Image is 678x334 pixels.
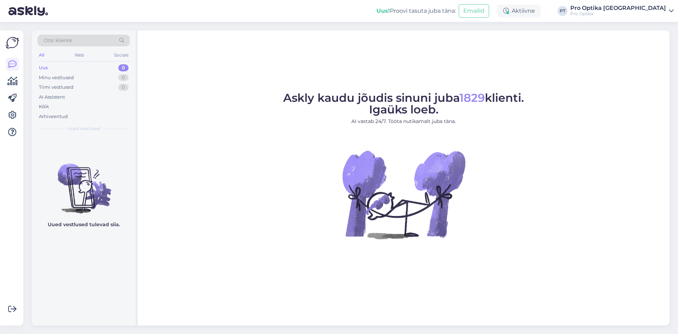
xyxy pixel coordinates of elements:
span: Otsi kliente [44,37,72,44]
div: Arhiveeritud [39,113,68,120]
div: AI Assistent [39,94,65,101]
div: 0 [118,84,129,91]
div: PT [558,6,567,16]
span: 1829 [459,91,485,105]
span: Uued vestlused [67,125,100,132]
div: 0 [118,64,129,71]
div: Web [73,51,85,60]
b: Uus! [376,7,390,14]
div: Tiimi vestlused [39,84,73,91]
div: Pro Optika [570,11,666,17]
img: No Chat active [340,131,467,258]
img: No chats [32,151,136,215]
div: Aktiivne [498,5,541,17]
a: Pro Optika [GEOGRAPHIC_DATA]Pro Optika [570,5,674,17]
div: All [37,51,46,60]
img: Askly Logo [6,36,19,49]
div: Socials [113,51,130,60]
button: Emailid [459,4,489,18]
div: Pro Optika [GEOGRAPHIC_DATA] [570,5,666,11]
p: AI vastab 24/7. Tööta nutikamalt juba täna. [283,118,524,125]
p: Uued vestlused tulevad siia. [48,221,120,228]
span: Askly kaudu jõudis sinuni juba klienti. Igaüks loeb. [283,91,524,116]
div: Proovi tasuta juba täna: [376,7,456,15]
div: Kõik [39,103,49,110]
div: Uus [39,64,48,71]
div: 0 [118,74,129,81]
div: Minu vestlused [39,74,74,81]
